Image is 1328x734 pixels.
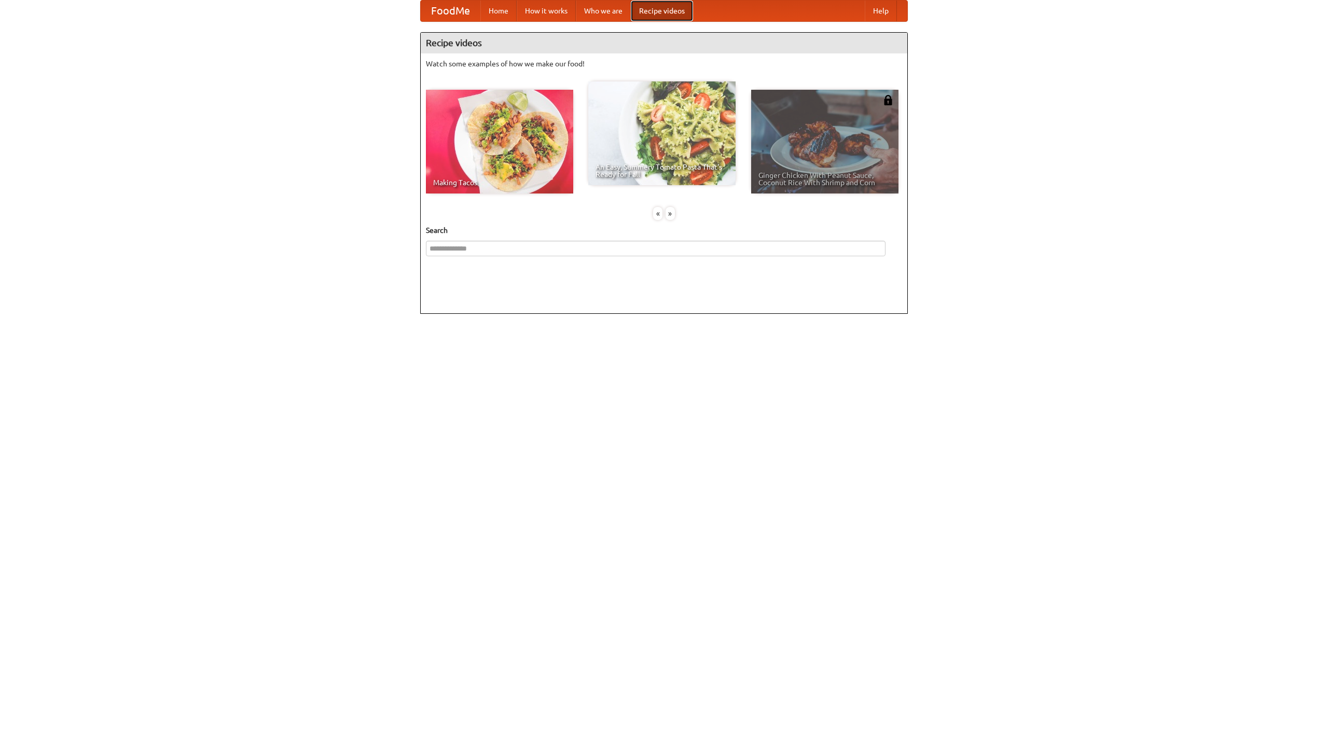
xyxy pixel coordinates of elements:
a: An Easy, Summery Tomato Pasta That's Ready for Fall [588,81,736,185]
a: Home [480,1,517,21]
a: FoodMe [421,1,480,21]
a: Who we are [576,1,631,21]
span: An Easy, Summery Tomato Pasta That's Ready for Fall [596,163,728,178]
a: Help [865,1,897,21]
img: 483408.png [883,95,893,105]
h4: Recipe videos [421,33,907,53]
a: How it works [517,1,576,21]
div: « [653,207,662,220]
h5: Search [426,225,902,236]
p: Watch some examples of how we make our food! [426,59,902,69]
span: Making Tacos [433,179,566,186]
a: Recipe videos [631,1,693,21]
div: » [666,207,675,220]
a: Making Tacos [426,90,573,193]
